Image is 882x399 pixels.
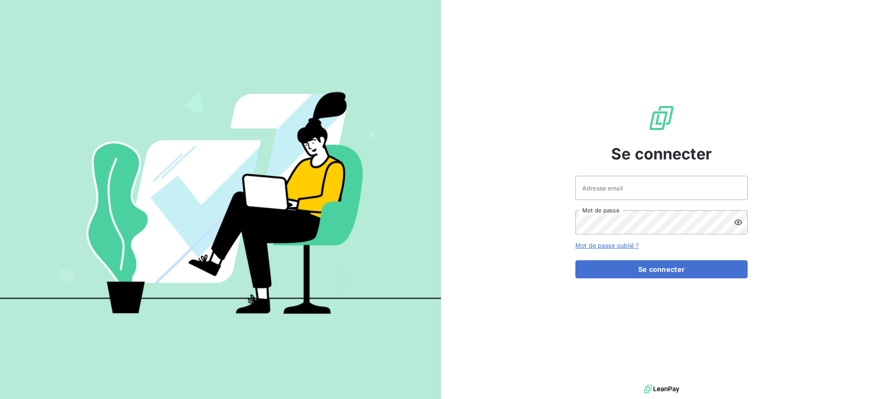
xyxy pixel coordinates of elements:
a: Mot de passe oublié ? [575,242,639,249]
img: Logo LeanPay [648,104,675,132]
input: placeholder [575,176,748,200]
img: logo [644,383,679,396]
button: Se connecter [575,260,748,278]
span: Se connecter [611,142,712,165]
